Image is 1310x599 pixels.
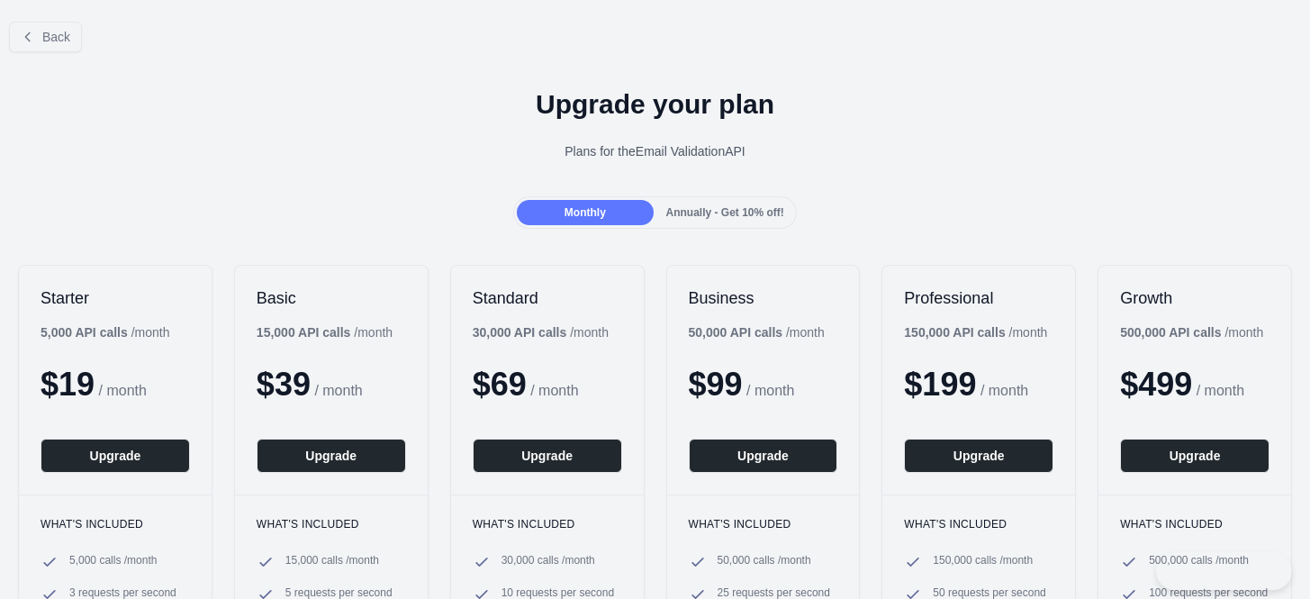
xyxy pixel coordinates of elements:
span: $ 99 [689,366,743,403]
b: 150,000 API calls [904,325,1005,340]
div: / month [904,323,1047,341]
div: / month [473,323,609,341]
iframe: Toggle Customer Support [1156,552,1292,590]
span: $ 499 [1120,366,1192,403]
span: $ 199 [904,366,976,403]
h2: Standard [473,287,622,309]
div: / month [1120,323,1263,341]
div: / month [689,323,825,341]
b: 50,000 API calls [689,325,783,340]
b: 500,000 API calls [1120,325,1221,340]
b: 30,000 API calls [473,325,567,340]
h2: Professional [904,287,1053,309]
span: $ 69 [473,366,527,403]
h2: Business [689,287,838,309]
h2: Growth [1120,287,1269,309]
